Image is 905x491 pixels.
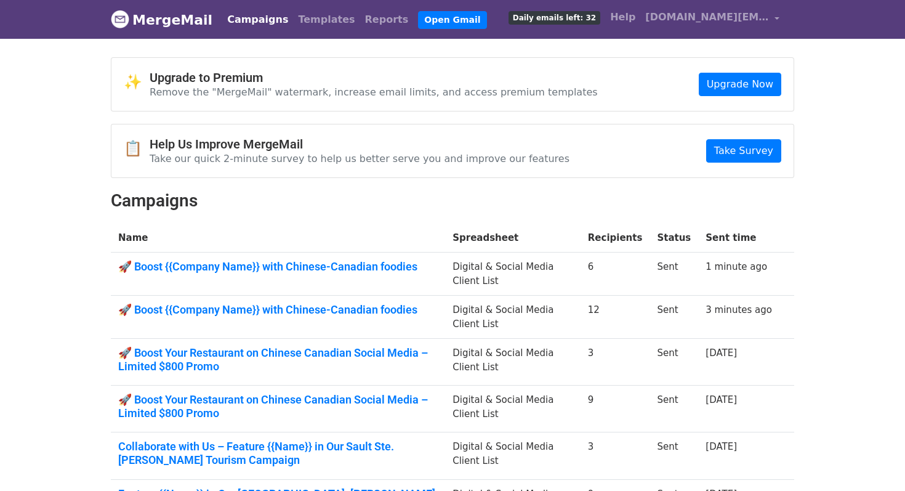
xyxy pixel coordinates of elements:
th: Spreadsheet [445,224,581,253]
span: [DOMAIN_NAME][EMAIL_ADDRESS][DOMAIN_NAME] [645,10,768,25]
a: [DATE] [706,347,737,359]
th: Sent time [698,224,779,253]
p: Take our quick 2-minute survey to help us better serve you and improve our features [150,152,569,165]
a: [DATE] [706,441,737,452]
a: Take Survey [706,139,781,163]
th: Status [650,224,698,253]
img: MergeMail logo [111,10,129,28]
a: [DATE] [706,394,737,405]
h4: Upgrade to Premium [150,70,598,85]
td: Sent [650,296,698,339]
a: 🚀 Boost {{Company Name}} with Chinese-Canadian foodies [118,303,438,317]
td: Digital & Social Media Client List [445,253,581,296]
a: Daily emails left: 32 [504,5,605,30]
td: 12 [581,296,650,339]
td: 6 [581,253,650,296]
a: Campaigns [222,7,293,32]
td: Digital & Social Media Client List [445,339,581,386]
td: Digital & Social Media Client List [445,296,581,339]
a: Open Gmail [418,11,486,29]
a: 🚀 Boost Your Restaurant on Chinese Canadian Social Media – Limited $800 Promo [118,346,438,373]
h2: Campaigns [111,190,794,211]
a: Reports [360,7,414,32]
span: 📋 [124,140,150,158]
p: Remove the "MergeMail" watermark, increase email limits, and access premium templates [150,86,598,99]
td: 9 [581,386,650,432]
td: 3 [581,432,650,479]
a: MergeMail [111,7,212,33]
a: Upgrade Now [699,73,781,96]
a: 3 minutes ago [706,304,772,315]
td: Sent [650,253,698,296]
td: Digital & Social Media Client List [445,386,581,432]
td: Sent [650,432,698,479]
a: [DOMAIN_NAME][EMAIL_ADDRESS][DOMAIN_NAME] [640,5,784,34]
td: 3 [581,339,650,386]
td: Sent [650,386,698,432]
th: Recipients [581,224,650,253]
span: ✨ [124,73,150,91]
a: 🚀 Boost Your Restaurant on Chinese Canadian Social Media – Limited $800 Promo [118,393,438,420]
span: Daily emails left: 32 [509,11,600,25]
h4: Help Us Improve MergeMail [150,137,569,152]
a: 1 minute ago [706,261,767,272]
a: Help [605,5,640,30]
a: Collaborate with Us – Feature {{Name}} in Our Sault Ste. [PERSON_NAME] Tourism Campaign [118,440,438,466]
td: Sent [650,339,698,386]
a: 🚀 Boost {{Company Name}} with Chinese-Canadian foodies [118,260,438,274]
iframe: Chat Widget [843,432,905,491]
th: Name [111,224,445,253]
a: Templates [293,7,360,32]
td: Digital & Social Media Client List [445,432,581,479]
